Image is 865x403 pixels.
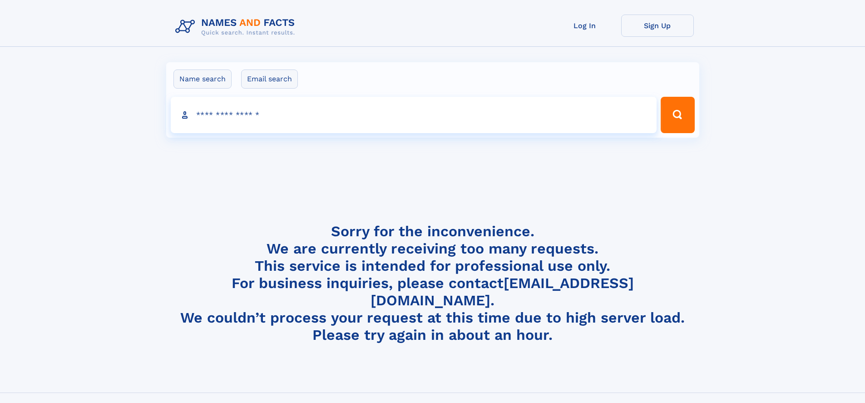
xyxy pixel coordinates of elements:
[172,223,694,344] h4: Sorry for the inconvenience. We are currently receiving too many requests. This service is intend...
[172,15,302,39] img: Logo Names and Facts
[371,274,634,309] a: [EMAIL_ADDRESS][DOMAIN_NAME]
[661,97,694,133] button: Search Button
[173,70,232,89] label: Name search
[621,15,694,37] a: Sign Up
[171,97,657,133] input: search input
[241,70,298,89] label: Email search
[549,15,621,37] a: Log In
